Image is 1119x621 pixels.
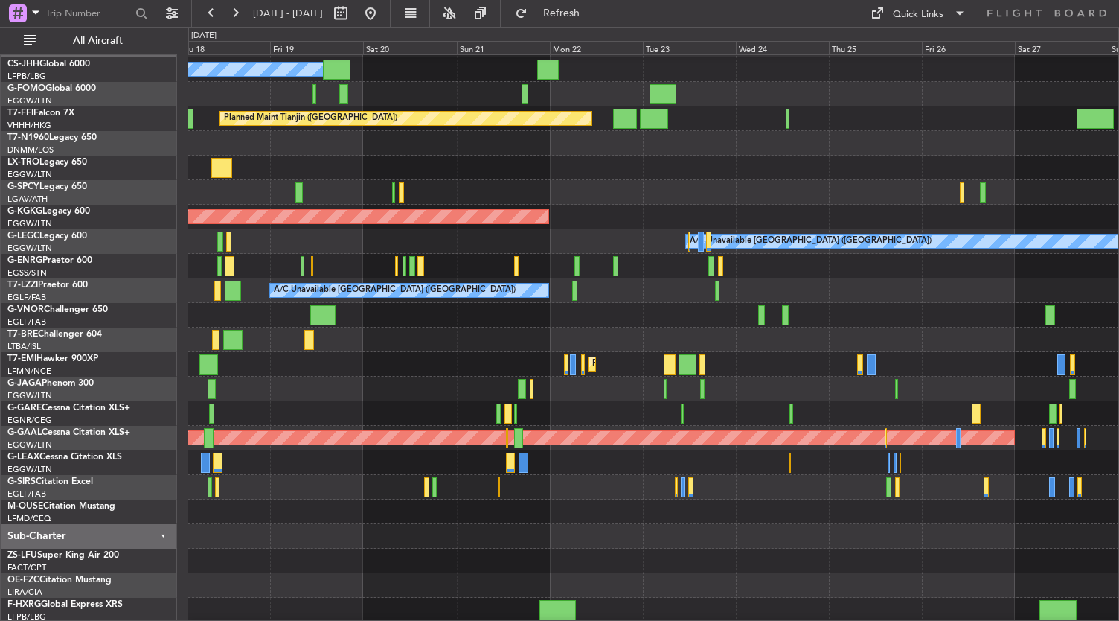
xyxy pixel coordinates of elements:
[363,41,456,54] div: Sat 20
[7,256,92,265] a: G-ENRGPraetor 600
[7,194,48,205] a: LGAV/ATH
[7,600,41,609] span: F-HXRG
[7,502,43,511] span: M-OUSE
[7,502,115,511] a: M-OUSECitation Mustang
[7,439,52,450] a: EGGW/LTN
[7,379,94,388] a: G-JAGAPhenom 300
[7,415,52,426] a: EGNR/CEG
[7,144,54,156] a: DNMM/LOS
[7,562,46,573] a: FACT/CPT
[7,71,46,82] a: LFPB/LBG
[7,84,96,93] a: G-FOMOGlobal 6000
[1015,41,1108,54] div: Sat 27
[7,477,36,486] span: G-SIRS
[7,292,46,303] a: EGLF/FAB
[922,41,1015,54] div: Fri 26
[7,453,122,462] a: G-LEAXCessna Citation XLS
[7,305,108,314] a: G-VNORChallenger 650
[191,30,217,42] div: [DATE]
[7,587,42,598] a: LIRA/CIA
[7,551,119,560] a: ZS-LFUSuper King Air 200
[893,7,943,22] div: Quick Links
[7,256,42,265] span: G-ENRG
[274,279,516,302] div: A/C Unavailable [GEOGRAPHIC_DATA] ([GEOGRAPHIC_DATA])
[7,60,90,69] a: CS-JHHGlobal 6000
[7,513,51,524] a: LFMD/CEQ
[7,281,38,290] span: T7-LZZI
[7,316,46,328] a: EGLF/FAB
[690,230,932,252] div: A/C Unavailable [GEOGRAPHIC_DATA] ([GEOGRAPHIC_DATA])
[863,1,973,25] button: Quick Links
[7,366,51,377] a: LFMN/NCE
[550,41,643,54] div: Mon 22
[7,158,87,167] a: LX-TROLegacy 650
[7,576,39,585] span: OE-FZC
[16,29,161,53] button: All Aircraft
[736,41,829,54] div: Wed 24
[7,453,39,462] span: G-LEAX
[7,305,44,314] span: G-VNOR
[7,267,47,278] a: EGSS/STN
[7,551,37,560] span: ZS-LFU
[643,41,736,54] div: Tue 23
[7,354,98,363] a: T7-EMIHawker 900XP
[508,1,597,25] button: Refresh
[39,36,157,46] span: All Aircraft
[7,488,46,500] a: EGLF/FAB
[7,60,39,69] span: CS-JHH
[177,41,270,54] div: Thu 18
[7,182,87,191] a: G-SPCYLegacy 650
[224,107,397,130] div: Planned Maint Tianjin ([GEOGRAPHIC_DATA])
[7,133,49,142] span: T7-N1960
[7,354,36,363] span: T7-EMI
[7,232,87,241] a: G-LEGCLegacy 600
[7,120,51,131] a: VHHH/HKG
[7,330,38,339] span: T7-BRE
[7,207,42,216] span: G-KGKG
[7,404,42,413] span: G-GARE
[45,2,131,25] input: Trip Number
[457,41,550,54] div: Sun 21
[7,232,39,241] span: G-LEGC
[7,109,74,118] a: T7-FFIFalcon 7X
[7,182,39,191] span: G-SPCY
[592,353,734,375] div: Planned Maint [GEOGRAPHIC_DATA]
[7,95,52,106] a: EGGW/LTN
[270,41,363,54] div: Fri 19
[7,428,42,437] span: G-GAAL
[7,428,130,437] a: G-GAALCessna Citation XLS+
[7,379,42,388] span: G-JAGA
[7,84,45,93] span: G-FOMO
[7,330,102,339] a: T7-BREChallenger 604
[7,576,112,585] a: OE-FZCCitation Mustang
[7,477,93,486] a: G-SIRSCitation Excel
[7,207,90,216] a: G-KGKGLegacy 600
[7,169,52,180] a: EGGW/LTN
[7,281,88,290] a: T7-LZZIPraetor 600
[7,218,52,229] a: EGGW/LTN
[7,158,39,167] span: LX-TRO
[829,41,922,54] div: Thu 25
[530,8,593,19] span: Refresh
[7,390,52,401] a: EGGW/LTN
[7,341,41,352] a: LTBA/ISL
[7,133,97,142] a: T7-N1960Legacy 650
[7,404,130,413] a: G-GARECessna Citation XLS+
[7,600,123,609] a: F-HXRGGlobal Express XRS
[7,243,52,254] a: EGGW/LTN
[7,109,33,118] span: T7-FFI
[253,7,323,20] span: [DATE] - [DATE]
[7,464,52,475] a: EGGW/LTN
